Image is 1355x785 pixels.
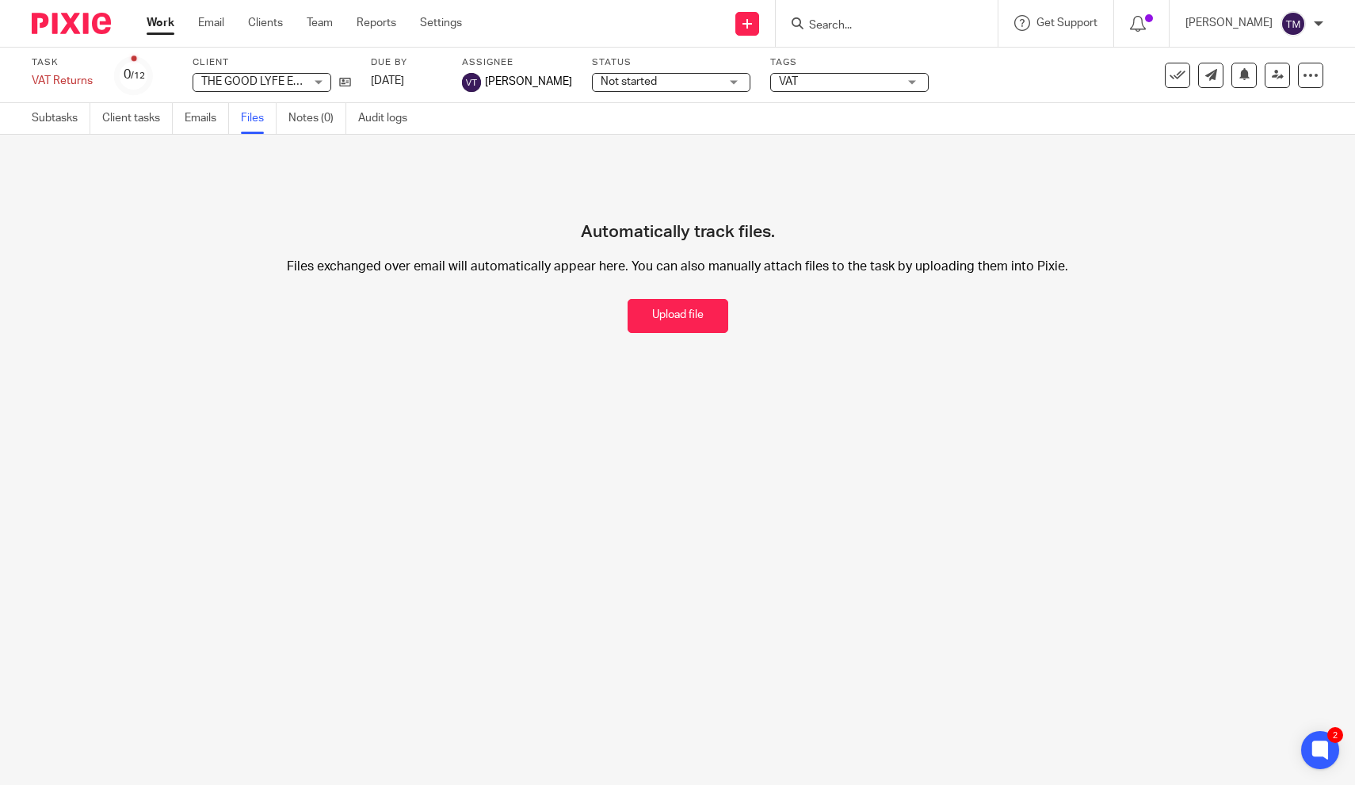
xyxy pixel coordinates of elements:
span: [DATE] [371,75,404,86]
input: Search [807,19,950,33]
label: Due by [371,56,442,69]
span: [PERSON_NAME] [485,74,572,90]
small: /12 [131,71,145,80]
label: Status [592,56,750,69]
a: Work [147,15,174,31]
div: 0 [124,66,145,84]
span: Get Support [1036,17,1097,29]
a: Email [198,15,224,31]
label: Assignee [462,56,572,69]
span: VAT [779,76,798,87]
a: Settings [420,15,462,31]
label: Task [32,56,95,69]
p: Files exchanged over email will automatically appear here. You can also manually attach files to ... [247,258,1109,275]
a: Reports [357,15,396,31]
a: Clients [248,15,283,31]
div: 2 [1327,727,1343,743]
span: Not started [601,76,657,87]
div: VAT Returns [32,73,95,89]
img: svg%3E [1281,11,1306,36]
img: Pixie [32,13,111,34]
a: Team [307,15,333,31]
a: Subtasks [32,103,90,134]
a: Files [241,103,277,134]
label: Tags [770,56,929,69]
label: Client [193,56,351,69]
a: Audit logs [358,103,419,134]
a: Emails [185,103,229,134]
p: [PERSON_NAME] [1185,15,1273,31]
img: svg%3E [462,73,481,92]
h4: Automatically track files. [581,167,775,243]
a: Client tasks [102,103,173,134]
a: Notes (0) [288,103,346,134]
span: THE GOOD LYFE ETHICAL REFILL AND LIFESTYLE STORE LTD [201,76,510,87]
button: Upload file [628,299,728,333]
